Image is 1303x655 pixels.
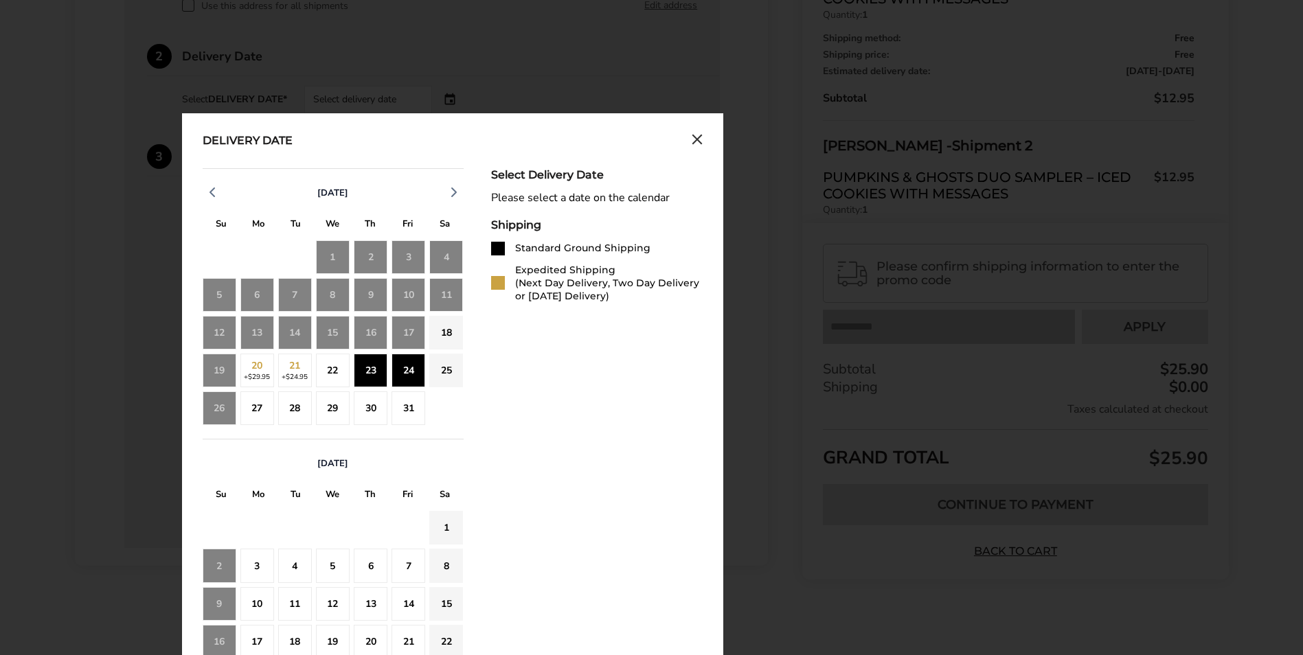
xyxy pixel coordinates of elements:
div: Delivery Date [203,134,293,149]
div: T [277,215,314,236]
span: [DATE] [317,187,348,199]
div: T [352,215,389,236]
button: [DATE] [312,187,354,199]
div: T [352,485,389,507]
div: T [277,485,314,507]
div: Expedited Shipping (Next Day Delivery, Two Day Delivery or [DATE] Delivery) [515,264,703,303]
button: Close calendar [692,134,703,149]
div: Select Delivery Date [491,168,703,181]
div: S [203,215,240,236]
div: Please select a date on the calendar [491,192,703,205]
div: W [314,215,351,236]
div: F [389,215,426,236]
span: [DATE] [317,457,348,470]
div: S [426,485,463,507]
div: Shipping [491,218,703,231]
div: F [389,485,426,507]
button: [DATE] [312,457,354,470]
div: M [240,485,277,507]
div: S [203,485,240,507]
div: M [240,215,277,236]
div: S [426,215,463,236]
div: Standard Ground Shipping [515,242,650,255]
div: W [314,485,351,507]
